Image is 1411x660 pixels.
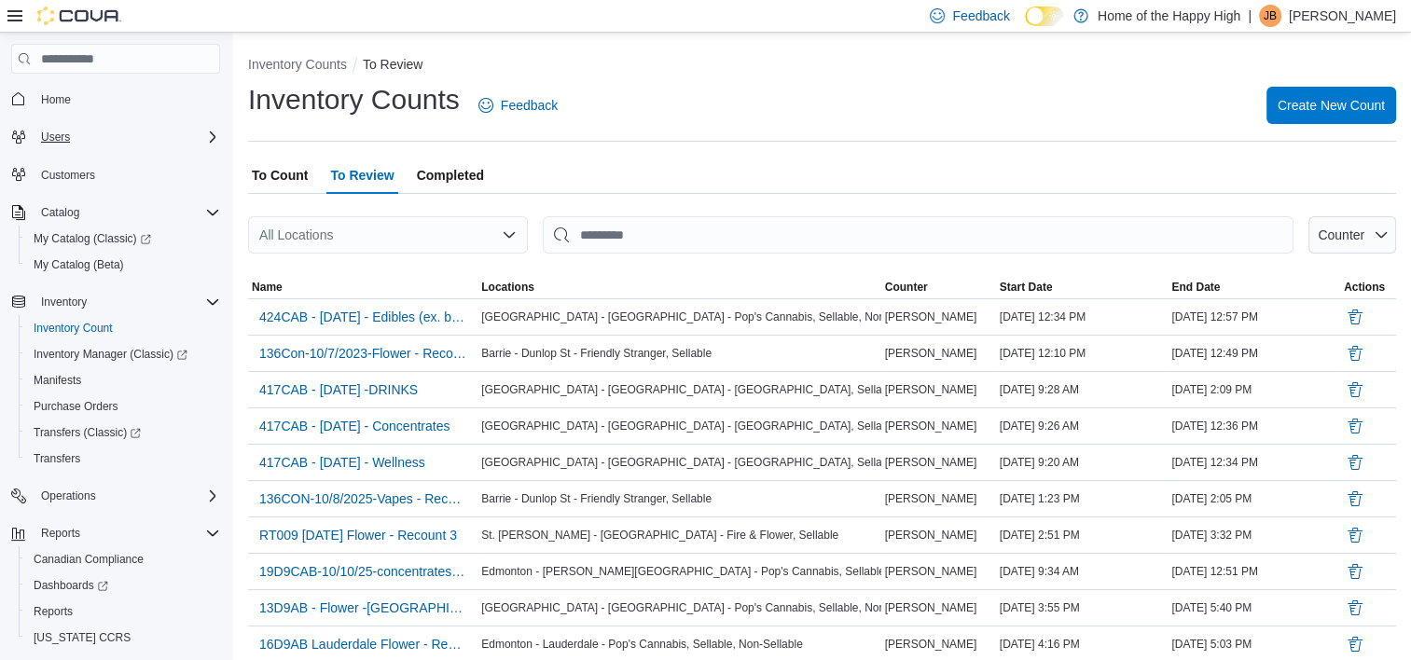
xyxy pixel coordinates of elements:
span: Locations [481,280,534,295]
div: [DATE] 9:28 AM [996,378,1169,401]
button: RT009 [DATE] Flower - Recount 3 [252,521,464,549]
button: 417CAB - [DATE] - Wellness [252,448,433,476]
h1: Inventory Counts [248,81,460,118]
button: Delete [1344,378,1366,401]
a: My Catalog (Beta) [26,254,131,276]
button: Catalog [4,199,228,226]
button: Canadian Compliance [19,546,228,572]
a: Purchase Orders [26,395,126,418]
div: [DATE] 1:23 PM [996,488,1169,510]
div: [GEOGRAPHIC_DATA] - [GEOGRAPHIC_DATA] - Pop's Cannabis, Sellable, Non-Sellable [477,597,880,619]
button: Delete [1344,560,1366,583]
div: [DATE] 9:20 AM [996,451,1169,474]
button: Counter [881,276,996,298]
a: Transfers [26,447,88,470]
a: Reports [26,600,80,623]
span: [US_STATE] CCRS [34,630,131,645]
div: [DATE] 2:09 PM [1168,378,1340,401]
span: My Catalog (Beta) [34,257,124,272]
span: [PERSON_NAME] [885,564,977,579]
div: Jocelyn Boulanger [1259,5,1281,27]
span: Reports [34,604,73,619]
img: Cova [37,7,121,25]
button: To Review [363,57,423,72]
span: Feedback [501,96,558,115]
span: Transfers [34,451,80,466]
div: [DATE] 12:49 PM [1168,342,1340,364]
div: [DATE] 12:34 PM [996,306,1169,328]
button: Users [34,126,77,148]
span: Users [41,130,70,144]
div: [DATE] 2:05 PM [1168,488,1340,510]
span: Dark Mode [1025,26,1026,27]
span: Feedback [952,7,1009,25]
a: [US_STATE] CCRS [26,626,138,649]
span: 136CON-10/8/2025-Vapes - Recount - Recount - Recount - Recount [259,489,466,508]
div: [GEOGRAPHIC_DATA] - [GEOGRAPHIC_DATA] - Pop's Cannabis, Sellable, Non-Sellable [477,306,880,328]
span: JB [1264,5,1277,27]
button: Manifests [19,367,228,393]
span: Actions [1344,280,1385,295]
button: Inventory Count [19,315,228,341]
div: [DATE] 3:55 PM [996,597,1169,619]
a: Inventory Manager (Classic) [19,341,228,367]
span: Purchase Orders [26,395,220,418]
button: Delete [1344,306,1366,328]
p: [PERSON_NAME] [1289,5,1396,27]
span: Counter [1318,227,1364,242]
button: My Catalog (Beta) [19,252,228,278]
span: End Date [1171,280,1220,295]
span: Manifests [34,373,81,388]
button: Users [4,124,228,150]
span: Counter [885,280,928,295]
button: Delete [1344,451,1366,474]
a: Dashboards [19,572,228,598]
a: Feedback [471,87,565,124]
span: Completed [417,157,484,194]
span: [PERSON_NAME] [885,309,977,324]
span: Inventory [34,291,220,313]
button: Delete [1344,488,1366,510]
span: To Review [330,157,394,194]
span: Manifests [26,369,220,392]
a: My Catalog (Classic) [26,227,159,250]
button: Catalog [34,201,87,224]
a: Transfers (Classic) [26,421,148,444]
span: 136Con-10/7/2023-Flower - Recount - Recount - Recount - Recount - Recount [259,344,466,363]
span: Reports [41,526,80,541]
a: Home [34,89,78,111]
div: [DATE] 3:32 PM [1168,524,1340,546]
div: [DATE] 12:36 PM [1168,415,1340,437]
button: Operations [34,485,104,507]
nav: An example of EuiBreadcrumbs [248,55,1396,77]
span: Customers [34,163,220,186]
span: Users [34,126,220,148]
span: [PERSON_NAME] [885,528,977,543]
div: [DATE] 4:16 PM [996,633,1169,655]
button: [US_STATE] CCRS [19,625,228,651]
div: Barrie - Dunlop St - Friendly Stranger, Sellable [477,488,880,510]
span: Start Date [1000,280,1053,295]
div: [GEOGRAPHIC_DATA] - [GEOGRAPHIC_DATA] - [GEOGRAPHIC_DATA], Sellable [477,415,880,437]
a: Canadian Compliance [26,548,151,571]
a: Manifests [26,369,89,392]
button: End Date [1168,276,1340,298]
a: Inventory Manager (Classic) [26,343,195,365]
div: St. [PERSON_NAME] - [GEOGRAPHIC_DATA] - Fire & Flower, Sellable [477,524,880,546]
div: [DATE] 5:40 PM [1168,597,1340,619]
button: Counter [1308,216,1396,254]
span: My Catalog (Beta) [26,254,220,276]
div: [GEOGRAPHIC_DATA] - [GEOGRAPHIC_DATA] - [GEOGRAPHIC_DATA], Sellable [477,451,880,474]
span: [PERSON_NAME] [885,455,977,470]
div: [DATE] 12:34 PM [1168,451,1340,474]
button: Reports [4,520,228,546]
button: 136CON-10/8/2025-Vapes - Recount - Recount - Recount - Recount [252,485,474,513]
span: 19D9CAB-10/10/25-concentrates/drinks- - [GEOGRAPHIC_DATA] - [PERSON_NAME][GEOGRAPHIC_DATA] - Pop'... [259,562,466,581]
button: Reports [19,598,228,625]
div: [DATE] 12:57 PM [1168,306,1340,328]
span: Home [34,87,220,110]
button: Inventory Counts [248,57,347,72]
button: Start Date [996,276,1169,298]
span: Reports [26,600,220,623]
span: Inventory Count [34,321,113,336]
